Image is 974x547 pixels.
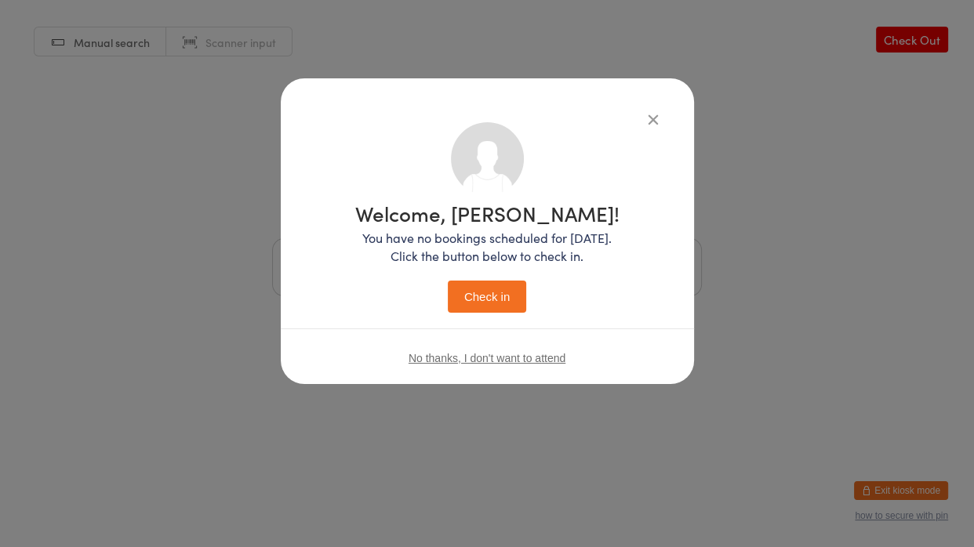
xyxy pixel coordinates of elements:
img: no_photo.png [451,122,524,195]
button: No thanks, I don't want to attend [409,352,565,364]
h1: Welcome, [PERSON_NAME]! [355,203,620,223]
p: You have no bookings scheduled for [DATE]. Click the button below to check in. [355,229,620,265]
button: Check in [448,281,526,313]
